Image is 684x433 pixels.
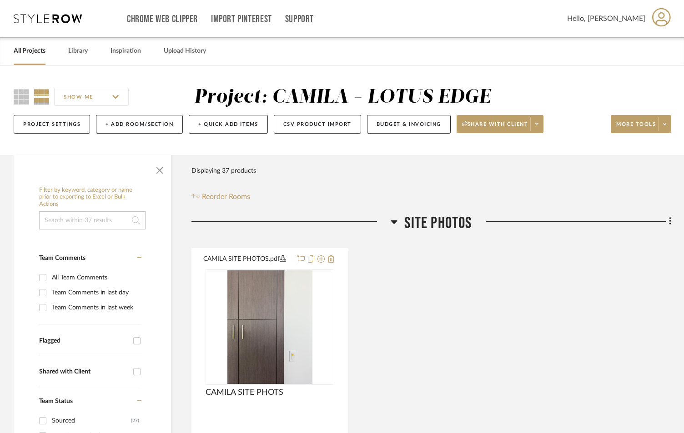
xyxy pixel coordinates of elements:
span: Share with client [462,121,528,134]
a: All Projects [14,45,45,57]
a: Chrome Web Clipper [127,15,198,23]
span: Team Comments [39,255,85,261]
a: Import Pinterest [211,15,272,23]
h6: Filter by keyword, category or name prior to exporting to Excel or Bulk Actions [39,187,146,208]
a: Support [285,15,314,23]
button: + Quick Add Items [189,115,268,134]
a: Inspiration [111,45,141,57]
div: Shared with Client [39,368,129,376]
button: + Add Room/Section [96,115,183,134]
div: Flagged [39,337,129,345]
button: Budget & Invoicing [367,115,451,134]
button: Close [151,159,169,178]
span: Reorder Rooms [202,191,250,202]
button: Project Settings [14,115,90,134]
button: Reorder Rooms [191,191,250,202]
div: All Team Comments [52,270,139,285]
div: Team Comments in last week [52,300,139,315]
button: CSV Product Import [274,115,361,134]
span: CAMILA SITE PHOTS [206,388,283,398]
a: Library [68,45,88,57]
button: More tools [611,115,671,133]
div: (27) [131,413,139,428]
span: SITE PHOTOS [404,214,472,233]
div: Team Comments in last day [52,285,139,300]
div: Displaying 37 products [191,162,256,180]
span: More tools [616,121,656,134]
input: Search within 37 results [39,211,146,229]
button: CAMILA SITE PHOTOS.pdf [203,254,292,265]
div: Sourced [52,413,131,428]
button: Share with client [457,115,544,133]
div: 0 [206,270,334,384]
span: Hello, [PERSON_NAME] [567,13,645,24]
span: Team Status [39,398,73,404]
img: CAMILA SITE PHOTS [227,270,313,384]
a: Upload History [164,45,206,57]
div: Project: CAMILA - LOTUS EDGE [194,88,491,107]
